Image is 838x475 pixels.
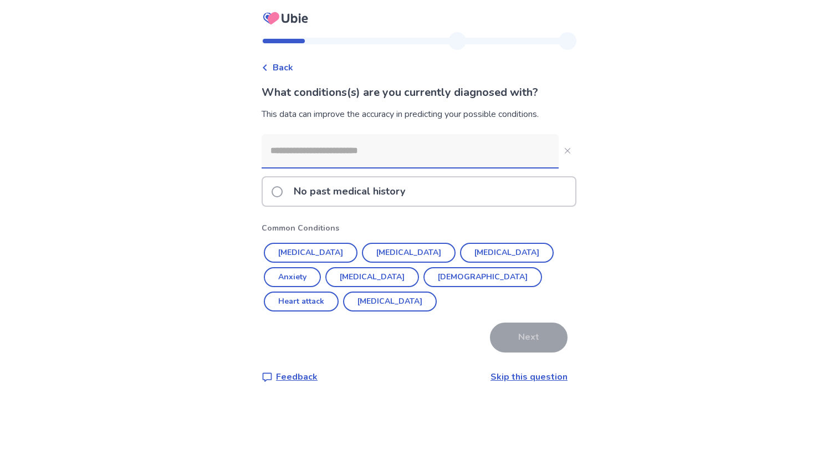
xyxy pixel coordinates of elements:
button: Close [559,142,576,160]
button: [MEDICAL_DATA] [362,243,456,263]
a: Feedback [262,370,318,384]
p: What conditions(s) are you currently diagnosed with? [262,84,576,101]
button: [DEMOGRAPHIC_DATA] [423,267,542,287]
p: No past medical history [287,177,412,206]
p: Feedback [276,370,318,384]
div: This data can improve the accuracy in predicting your possible conditions. [262,108,576,121]
input: Close [262,134,559,167]
span: Back [273,61,293,74]
p: Common Conditions [262,222,576,234]
button: Next [490,323,568,353]
button: [MEDICAL_DATA] [460,243,554,263]
button: [MEDICAL_DATA] [264,243,357,263]
button: [MEDICAL_DATA] [325,267,419,287]
button: [MEDICAL_DATA] [343,292,437,311]
button: Heart attack [264,292,339,311]
button: Anxiety [264,267,321,287]
a: Skip this question [490,371,568,383]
